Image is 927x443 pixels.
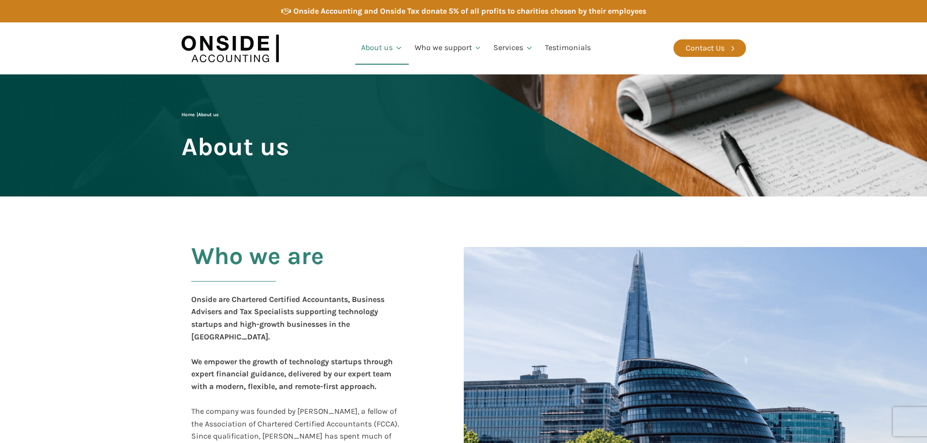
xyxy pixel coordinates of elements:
a: Home [182,112,195,118]
span: About us [198,112,218,118]
div: Onside Accounting and Onside Tax donate 5% of all profits to charities chosen by their employees [293,5,646,18]
div: Contact Us [686,42,725,54]
a: Contact Us [673,39,746,57]
b: We empower the growth of technology startups through expert financial guidance [191,357,393,379]
a: About us [355,32,409,65]
img: Onside Accounting [182,30,279,67]
b: , delivered by our expert team with a modern, flexible, and remote-first approach. [191,369,391,391]
b: Onside are Chartered Certified Accountants, Business Advisers and Tax Specialists supporting tech... [191,295,384,341]
h2: Who we are [191,243,324,293]
span: About us [182,133,289,160]
a: Services [488,32,539,65]
a: Who we support [409,32,488,65]
a: Testimonials [539,32,597,65]
span: | [182,112,218,118]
